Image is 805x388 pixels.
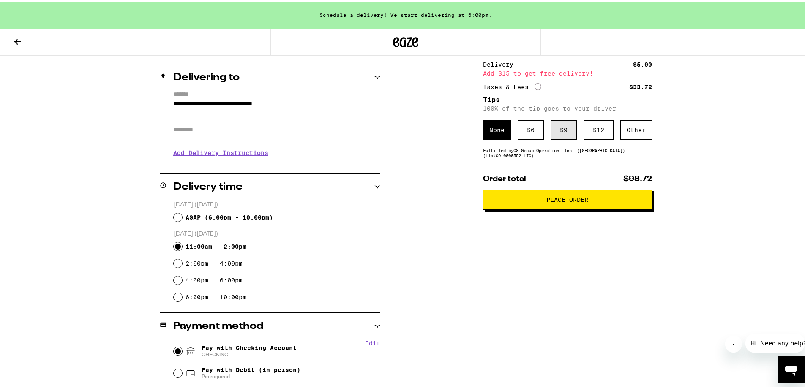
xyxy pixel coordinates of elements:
h3: Add Delivery Instructions [173,141,380,161]
div: Add $15 to get free delivery! [483,69,652,75]
label: 2:00pm - 4:00pm [186,258,243,265]
span: ASAP ( 6:00pm - 10:00pm ) [186,212,273,219]
h2: Payment method [173,320,263,330]
div: None [483,119,511,138]
span: Pin required [202,372,300,378]
p: 100% of the tip goes to your driver [483,103,652,110]
span: Order total [483,174,526,181]
button: Place Order [483,188,652,208]
div: Fulfilled by CS Group Operation, Inc. ([GEOGRAPHIC_DATA]) (Lic# C9-0000552-LIC ) [483,146,652,156]
div: Taxes & Fees [483,81,541,89]
iframe: Message from company [745,332,805,351]
h2: Delivery time [173,180,243,190]
div: $ 6 [518,119,544,138]
label: 6:00pm - 10:00pm [186,292,246,299]
iframe: Close message [725,334,742,351]
span: CHECKING [202,350,297,356]
span: Pay with Checking Account [202,343,297,356]
div: Delivery [483,60,519,66]
iframe: Button to launch messaging window [778,354,805,381]
div: $5.00 [633,60,652,66]
div: $33.72 [629,82,652,88]
h5: Tips [483,95,652,102]
p: [DATE] ([DATE]) [174,199,380,207]
span: Place Order [546,195,588,201]
span: Hi. Need any help? [5,6,61,13]
h2: Delivering to [173,71,240,81]
span: Pay with Debit (in person) [202,365,300,372]
label: 4:00pm - 6:00pm [186,275,243,282]
p: We'll contact you at [PHONE_NUMBER] when we arrive [173,161,380,168]
label: 11:00am - 2:00pm [186,241,246,248]
p: [DATE] ([DATE]) [174,228,380,236]
div: $ 12 [584,119,614,138]
div: $ 9 [551,119,577,138]
span: $98.72 [623,174,652,181]
div: Other [620,119,652,138]
button: Edit [365,338,380,345]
